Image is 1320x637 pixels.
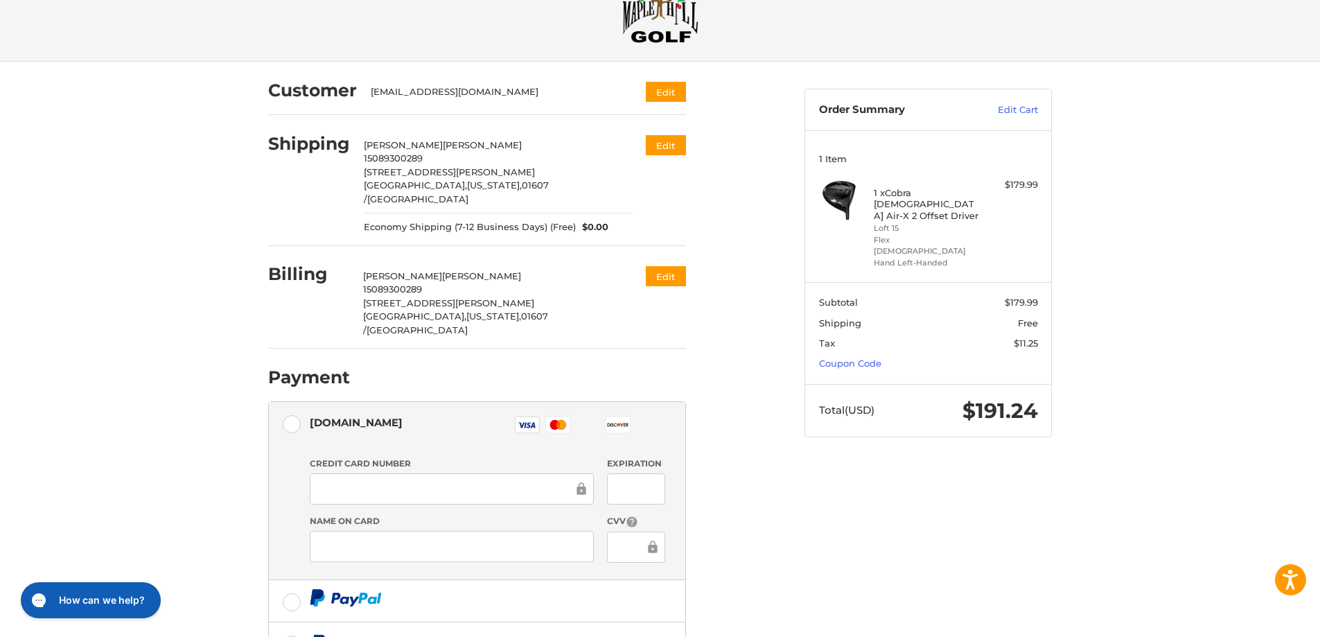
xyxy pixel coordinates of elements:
span: $191.24 [962,398,1038,424]
h4: 1 x Cobra [DEMOGRAPHIC_DATA] Air-X 2 Offset Driver [874,187,980,221]
iframe: Google Customer Reviews [1206,600,1320,637]
h3: Order Summary [819,103,968,117]
span: $0.00 [576,220,609,234]
div: $179.99 [983,178,1038,192]
span: Shipping [819,317,861,329]
span: Tax [819,338,835,349]
h3: 1 Item [819,153,1038,164]
span: [STREET_ADDRESS][PERSON_NAME] [363,297,534,308]
span: 15089300289 [363,283,422,295]
a: Coupon Code [819,358,881,369]
span: [STREET_ADDRESS][PERSON_NAME] [364,166,535,177]
label: Name on Card [310,515,594,527]
span: [US_STATE], [467,180,522,191]
span: [PERSON_NAME] [364,139,443,150]
div: [EMAIL_ADDRESS][DOMAIN_NAME] [371,85,619,99]
h2: Payment [268,367,350,388]
button: Edit [646,266,686,286]
span: [GEOGRAPHIC_DATA] [367,324,468,335]
button: Edit [646,82,686,102]
span: [GEOGRAPHIC_DATA], [364,180,467,191]
img: PayPal icon [310,589,382,607]
div: [DOMAIN_NAME] [310,411,403,434]
a: Edit Cart [968,103,1038,117]
span: Subtotal [819,297,858,308]
li: Hand Left-Handed [874,257,980,269]
span: 15089300289 [364,152,423,164]
span: 01607 / [363,311,548,335]
span: [GEOGRAPHIC_DATA] [367,193,468,204]
span: Total (USD) [819,403,874,417]
button: Edit [646,135,686,155]
label: Credit Card Number [310,457,594,470]
h2: Customer [268,80,357,101]
label: Expiration [607,457,665,470]
h2: Shipping [268,133,350,155]
span: 01607 / [364,180,549,204]
span: $179.99 [1005,297,1038,308]
span: $11.25 [1014,338,1038,349]
li: Flex [DEMOGRAPHIC_DATA] [874,234,980,257]
iframe: Gorgias live chat messenger [14,577,165,623]
span: Free [1018,317,1038,329]
h2: Billing [268,263,349,285]
label: CVV [607,515,665,528]
span: [GEOGRAPHIC_DATA], [363,311,466,322]
span: [PERSON_NAME] [442,270,521,281]
span: [PERSON_NAME] [363,270,442,281]
span: [PERSON_NAME] [443,139,522,150]
li: Loft 15 [874,222,980,234]
span: Economy Shipping (7-12 Business Days) (Free) [364,220,576,234]
span: [US_STATE], [466,311,521,322]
